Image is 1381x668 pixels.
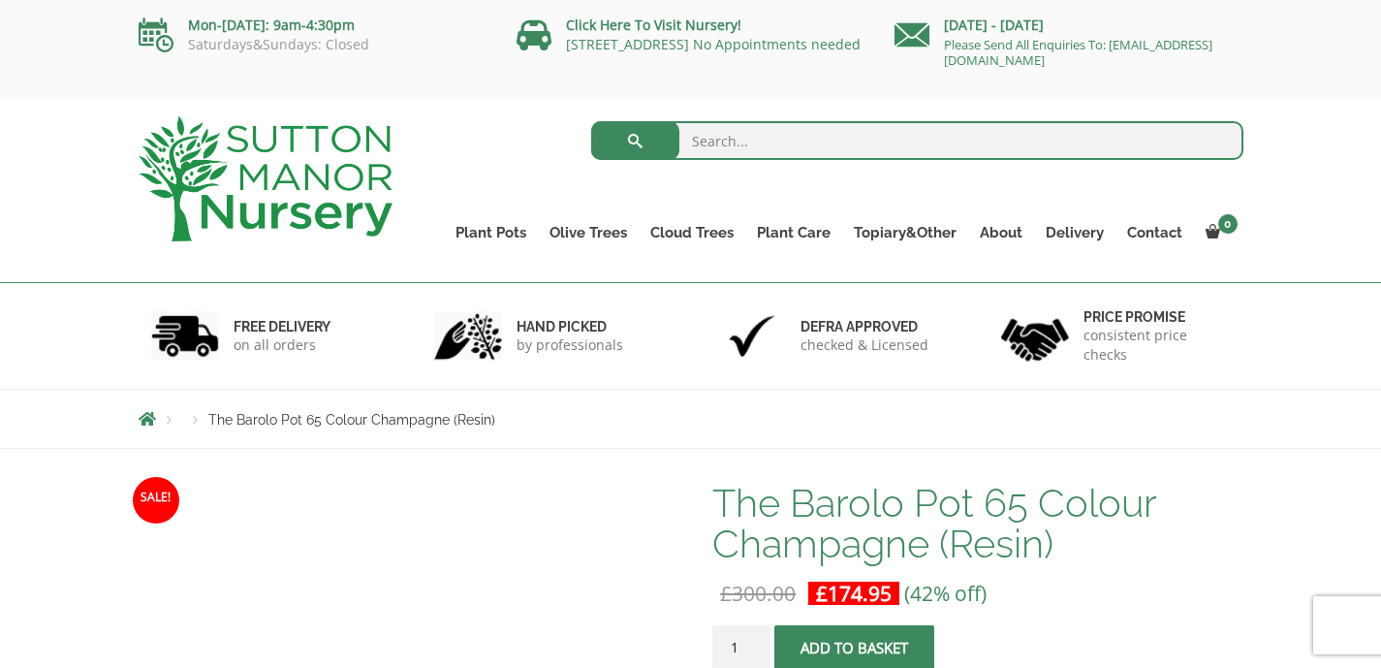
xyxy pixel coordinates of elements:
a: Click Here To Visit Nursery! [566,16,741,34]
a: Cloud Trees [639,219,745,246]
p: Saturdays&Sundays: Closed [139,37,487,52]
p: Mon-[DATE]: 9am-4:30pm [139,14,487,37]
img: 2.jpg [434,311,502,361]
img: logo [139,116,392,241]
span: £ [816,580,828,607]
a: 0 [1194,219,1243,246]
h6: FREE DELIVERY [234,318,330,335]
bdi: 300.00 [720,580,796,607]
a: Topiary&Other [842,219,968,246]
a: Plant Pots [444,219,538,246]
img: 1.jpg [151,311,219,361]
h6: Price promise [1083,308,1231,326]
h1: The Barolo Pot 65 Colour Champagne (Resin) [712,483,1242,564]
input: Search... [591,121,1243,160]
a: Delivery [1034,219,1115,246]
a: Plant Care [745,219,842,246]
img: 4.jpg [1001,306,1069,366]
h6: hand picked [517,318,623,335]
a: Olive Trees [538,219,639,246]
span: The Barolo Pot 65 Colour Champagne (Resin) [208,412,495,428]
a: Please Send All Enquiries To: [EMAIL_ADDRESS][DOMAIN_NAME] [944,36,1212,69]
span: £ [720,580,732,607]
span: (42% off) [904,580,987,607]
bdi: 174.95 [816,580,892,607]
p: [DATE] - [DATE] [895,14,1243,37]
a: Contact [1115,219,1194,246]
a: [STREET_ADDRESS] No Appointments needed [566,35,861,53]
p: checked & Licensed [800,335,928,355]
span: 0 [1218,214,1238,234]
a: About [968,219,1034,246]
span: Sale! [133,477,179,524]
p: consistent price checks [1083,326,1231,365]
h6: Defra approved [800,318,928,335]
p: on all orders [234,335,330,355]
nav: Breadcrumbs [139,411,1243,427]
p: by professionals [517,335,623,355]
img: 3.jpg [718,311,786,361]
